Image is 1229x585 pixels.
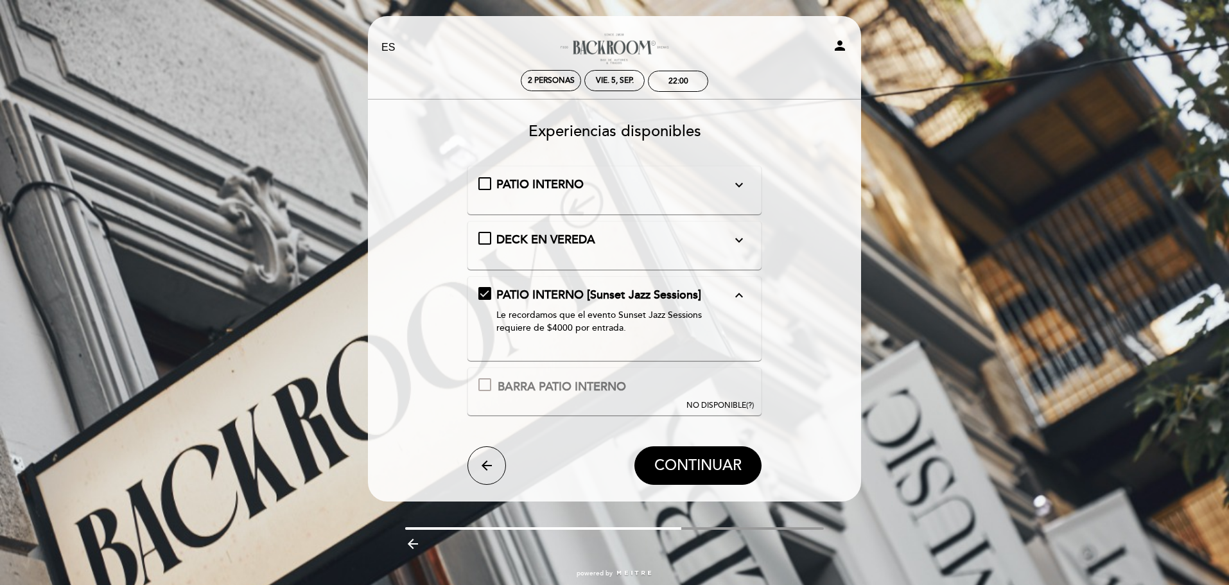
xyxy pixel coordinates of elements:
[467,446,506,485] button: arrow_back
[577,569,613,578] span: powered by
[683,368,758,412] button: NO DISPONIBLE(?)
[668,76,688,86] div: 22:00
[634,446,762,485] button: CONTINUAR
[577,569,652,578] a: powered by
[832,38,848,58] button: person
[728,232,751,249] button: expand_more
[496,232,595,247] span: DECK EN VEREDA
[496,288,701,302] span: PATIO INTERNO [Sunset Jazz Sessions]
[616,570,652,577] img: MEITRE
[728,287,751,304] button: expand_less
[731,232,747,248] i: expand_more
[496,177,584,191] span: PATIO INTERNO
[405,536,421,552] i: arrow_backward
[596,76,634,85] div: vie. 5, sep.
[654,457,742,475] span: CONTINUAR
[686,401,746,410] span: NO DISPONIBLE
[496,309,732,335] div: Le recordamos que el evento Sunset Jazz Sessions requiere de $4000 por entrada.
[478,232,751,249] md-checkbox: DECK EN VEREDA expand_more Mesas al aire libre en vereda techado climatizado
[528,122,701,141] span: Experiencias disponibles
[478,177,751,193] md-checkbox: PATIO INTERNO expand_more Patio con techo corredizo y calefacción
[528,76,575,85] span: 2 personas
[686,400,754,411] div: (?)
[478,287,751,340] md-checkbox: PATIO INTERNO [Sunset Jazz Sessions] expand_more Le recordamos que el evento Sunset Jazz Sessions...
[534,30,695,65] a: Backroom Bar
[832,38,848,53] i: person
[728,177,751,193] button: expand_more
[731,288,747,303] i: expand_less
[479,458,494,473] i: arrow_back
[498,379,626,396] div: BARRA PATIO INTERNO
[731,177,747,193] i: expand_more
